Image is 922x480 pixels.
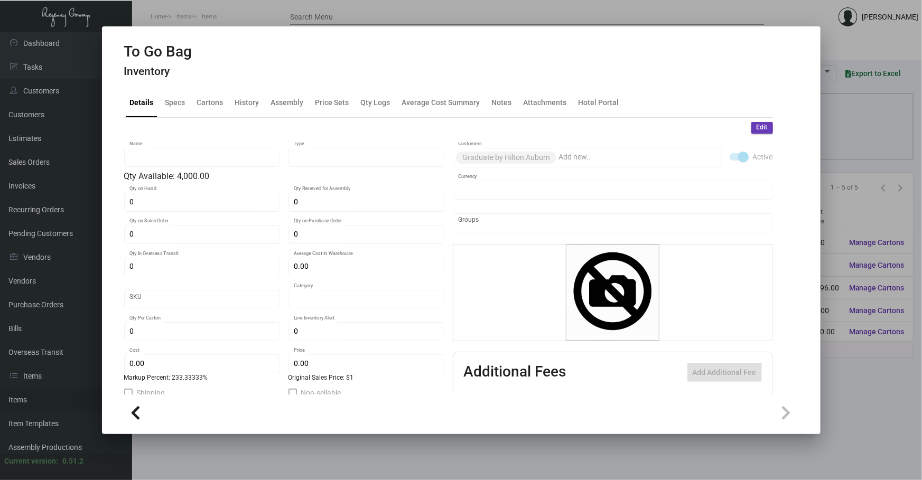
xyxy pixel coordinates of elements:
[315,97,349,108] div: Price Sets
[402,97,480,108] div: Average Cost Summary
[456,152,556,164] mat-chip: Graduate by Hilton Auburn
[579,97,619,108] div: Hotel Portal
[124,65,192,78] h4: Inventory
[271,97,304,108] div: Assembly
[165,97,185,108] div: Specs
[687,363,762,382] button: Add Additional Fee
[137,387,165,399] span: Shipping
[62,456,83,467] div: 0.51.2
[124,170,444,183] div: Qty Available: 4,000.00
[124,43,192,61] h2: To Go Bag
[464,363,566,382] h2: Additional Fees
[492,97,512,108] div: Notes
[4,456,58,467] div: Current version:
[458,219,767,227] input: Add new..
[235,97,259,108] div: History
[301,387,341,399] span: Non-sellable
[753,150,773,163] span: Active
[197,97,223,108] div: Cartons
[524,97,567,108] div: Attachments
[130,97,154,108] div: Details
[693,368,757,377] span: Add Additional Fee
[361,97,390,108] div: Qty Logs
[757,123,768,132] span: Edit
[751,122,773,134] button: Edit
[558,153,715,162] input: Add new..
